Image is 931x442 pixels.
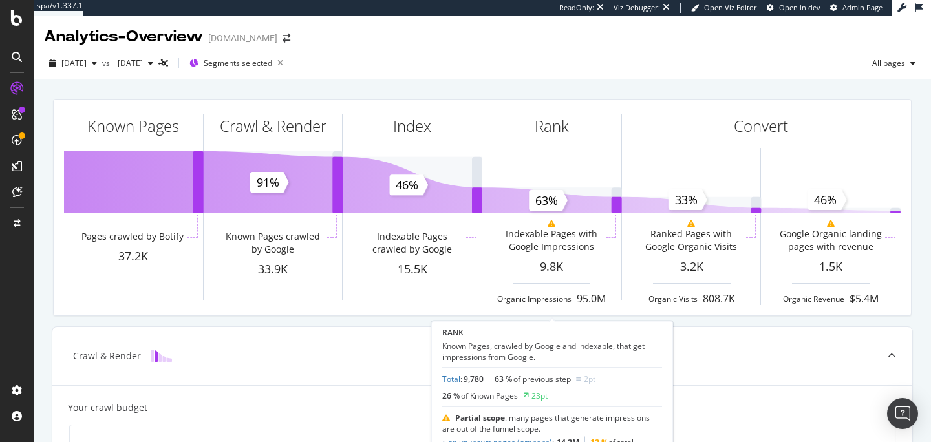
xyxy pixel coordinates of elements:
[220,115,326,137] div: Crawl & Render
[112,53,158,74] button: [DATE]
[779,3,820,12] span: Open in dev
[704,3,757,12] span: Open Viz Editor
[691,3,757,13] a: Open Viz Editor
[44,53,102,74] button: [DATE]
[867,58,905,68] span: All pages
[87,115,179,137] div: Known Pages
[204,58,272,68] span: Segments selected
[102,58,112,68] span: vs
[482,258,621,275] div: 9.8K
[867,53,921,74] button: All pages
[204,261,343,278] div: 33.9K
[559,3,594,13] div: ReadOnly:
[112,58,143,68] span: 2025 Mar. 19th
[343,261,482,278] div: 15.5K
[887,398,918,429] div: Open Intercom Messenger
[442,412,650,434] span: : many pages that generate impressions are out of the funnel scope.
[497,293,572,304] div: Organic Impressions
[442,374,484,384] div: :
[61,58,87,68] span: 2025 Aug. 20th
[360,230,464,256] div: Indexable Pages crawled by Google
[513,374,571,384] span: of previous step
[500,227,603,253] div: Indexable Pages with Google Impressions
[73,350,141,363] div: Crawl & Render
[393,115,431,137] div: Index
[283,34,290,43] div: arrow-right-arrow-left
[842,3,883,12] span: Admin Page
[495,374,571,384] div: 63 %
[442,374,460,384] a: Total
[461,390,518,401] span: of Known Pages
[464,374,484,384] span: 9,780
[614,3,660,13] div: Viz Debugger:
[584,374,595,384] div: 2pt
[220,230,324,256] div: Known Pages crawled by Google
[81,230,184,243] div: Pages crawled by Botify
[68,401,147,414] div: Your crawl budget
[531,390,548,401] div: 23pt
[767,3,820,13] a: Open in dev
[442,327,662,338] div: RANK
[208,32,277,45] div: [DOMAIN_NAME]
[442,341,662,363] div: Known Pages, crawled by Google and indexable, that get impressions from Google.
[830,3,883,13] a: Admin Page
[442,390,518,401] div: 26 %
[576,377,581,381] img: Equal
[64,248,203,265] div: 37.2K
[455,412,505,423] b: Partial scope
[44,26,203,48] div: Analytics - Overview
[151,350,172,362] img: block-icon
[184,53,288,74] button: Segments selected
[535,115,569,137] div: Rank
[577,291,606,306] div: 95.0M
